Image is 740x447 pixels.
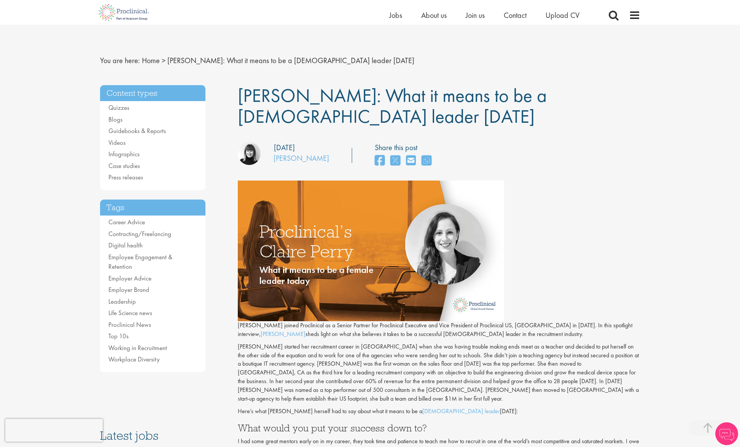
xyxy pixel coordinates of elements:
[108,230,171,238] a: Contracting/Freelancing
[389,10,402,20] a: Jobs
[504,10,527,20] a: Contact
[375,142,435,153] label: Share this post
[238,407,640,416] p: Here’s what [PERSON_NAME] herself had to say about what it means to be a [DATE]:
[108,355,160,363] a: Workplace Diversity
[108,173,143,181] a: Press releases
[162,55,166,65] span: >
[238,142,261,165] img: Margot Nickels
[375,153,385,169] a: share on facebook
[108,162,140,170] a: Case studies
[108,332,129,340] a: Top 10s
[108,150,140,158] a: Infographics
[108,241,143,249] a: Digital health
[167,55,414,65] span: [PERSON_NAME]: What it means to be a [DEMOGRAPHIC_DATA] leader [DATE]
[100,200,206,216] h3: Tags
[108,285,149,294] a: Employer Brand
[238,423,640,433] h3: What would you put your success down to?
[390,153,400,169] a: share on twitter
[715,422,738,445] img: Chatbot
[261,330,306,338] a: [PERSON_NAME]
[274,142,295,153] div: [DATE]
[108,103,129,112] a: Quizzes
[238,83,547,128] span: [PERSON_NAME]: What it means to be a [DEMOGRAPHIC_DATA] leader [DATE]
[100,85,206,101] h3: Content types
[466,10,485,20] a: Join us
[238,321,640,339] p: [PERSON_NAME] joined Proclinical as a Senior Partner for Proclinical Executive and Vice President...
[406,153,416,169] a: share on email
[422,153,431,169] a: share on whats app
[108,218,145,226] a: Career Advice
[238,181,504,321] img: Claire Perry Interview - What it means to be a female leader today
[274,153,329,163] a: [PERSON_NAME]
[108,297,136,306] a: Leadership
[108,115,123,124] a: Blogs
[108,309,152,317] a: Life Science news
[546,10,579,20] a: Upload CV
[108,253,172,271] a: Employee Engagement & Retention
[142,55,160,65] a: breadcrumb link
[108,138,126,147] a: Videos
[238,342,640,403] p: [PERSON_NAME] started her recruitment career in [GEOGRAPHIC_DATA] when she was having trouble mak...
[108,274,151,282] a: Employer Advice
[5,419,103,442] iframe: reCAPTCHA
[100,55,140,65] span: You are here:
[108,344,167,352] a: Working in Recruitment
[421,10,447,20] a: About us
[108,320,151,329] a: Proclinical News
[422,407,500,415] a: [DEMOGRAPHIC_DATA] leader
[108,127,166,135] a: Guidebooks & Reports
